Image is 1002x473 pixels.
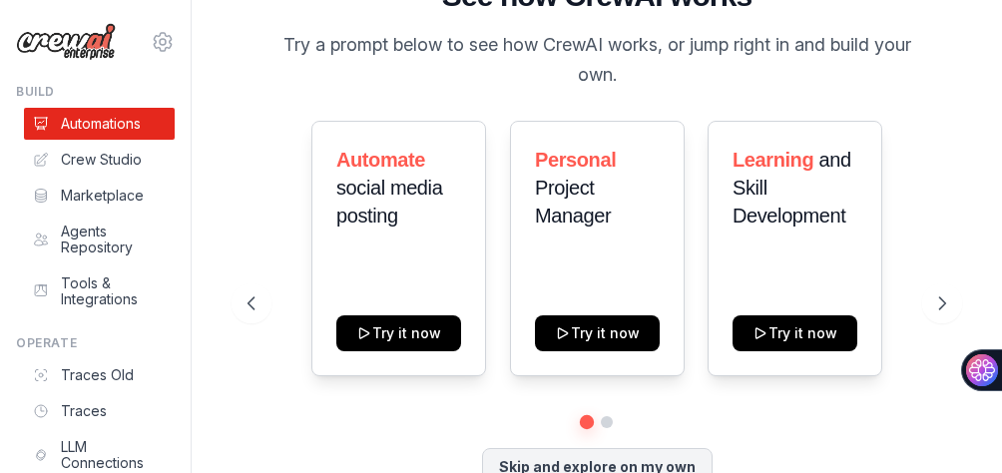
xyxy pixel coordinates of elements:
span: Project Manager [535,177,611,227]
img: Logo [16,23,116,61]
button: Try it now [336,315,461,351]
a: Automations [24,108,175,140]
a: Tools & Integrations [24,267,175,315]
a: Agents Repository [24,216,175,263]
div: Build [16,84,175,100]
iframe: Chat Widget [902,377,1002,473]
span: and Skill Development [733,149,851,227]
a: Crew Studio [24,144,175,176]
div: Operate [16,335,175,351]
button: Try it now [733,315,857,351]
span: Personal [535,149,616,171]
a: Marketplace [24,180,175,212]
span: Automate [336,149,425,171]
a: Traces [24,395,175,427]
span: social media posting [336,177,442,227]
button: Try it now [535,315,660,351]
p: Try a prompt below to see how CrewAI works, or jump right in and build your own. [261,30,932,89]
a: Traces Old [24,359,175,391]
span: Learning [733,149,813,171]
